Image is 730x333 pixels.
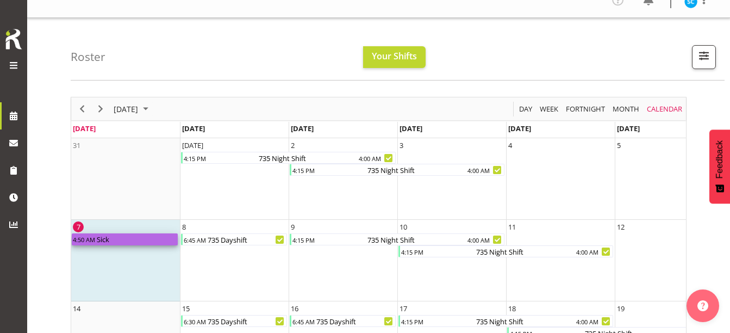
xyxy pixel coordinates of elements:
[96,233,178,245] div: Sick
[71,138,180,220] td: Sunday, August 31, 2025
[290,164,504,176] div: 735 Night Shift Begin From Tuesday, September 2, 2025 at 4:15:00 PM GMT+12:00 Ends At Wednesday, ...
[75,102,90,116] button: Previous
[539,102,559,116] span: Week
[617,221,625,232] div: 12
[372,50,417,62] span: Your Shifts
[183,234,207,245] div: 6:45 AM
[315,164,466,175] div: 735 Night Shift
[645,102,684,116] button: Month
[73,140,80,151] div: 31
[290,233,504,245] div: 735 Night Shift Begin From Tuesday, September 9, 2025 at 4:15:00 PM GMT+12:00 Ends At Wednesday, ...
[617,140,621,151] div: 5
[518,102,533,116] span: Day
[506,220,615,301] td: Thursday, September 11, 2025
[181,233,287,245] div: 735 Dayshift Begin From Monday, September 8, 2025 at 6:45:00 AM GMT+12:00 Ends At Monday, Septemb...
[715,140,725,178] span: Feedback
[508,140,512,151] div: 4
[697,300,708,311] img: help-xxl-2.png
[91,97,110,120] div: Next
[72,233,96,245] div: 4:50 AM
[291,234,315,245] div: 4:15 PM
[71,220,180,301] td: Sunday, September 7, 2025
[289,138,397,220] td: Tuesday, September 2, 2025
[291,140,295,151] div: 2
[207,316,286,326] div: 735 Dayshift
[508,303,516,314] div: 18
[400,124,422,133] span: [DATE]
[646,102,683,116] span: calendar
[71,51,105,63] h4: Roster
[181,315,287,327] div: 735 Dayshift Begin From Monday, September 15, 2025 at 6:30:00 AM GMT+12:00 Ends At Monday, Septem...
[617,303,625,314] div: 19
[113,102,139,116] span: [DATE]
[180,138,289,220] td: Monday, September 1, 2025
[180,220,289,301] td: Monday, September 8, 2025
[73,124,96,133] span: [DATE]
[424,246,575,257] div: 735 Night Shift
[400,246,424,257] div: 4:15 PM
[400,140,403,151] div: 3
[183,316,207,326] div: 6:30 AM
[207,234,286,245] div: 735 Dayshift
[93,102,108,116] button: Next
[612,102,640,116] span: Month
[182,124,205,133] span: [DATE]
[182,140,203,151] div: [DATE]
[183,152,207,163] div: 4:15 PM
[617,124,640,133] span: [DATE]
[424,316,575,326] div: 735 Night Shift
[400,303,407,314] div: 17
[315,234,466,245] div: 735 Night Shift
[615,220,723,301] td: Friday, September 12, 2025
[564,102,607,116] button: Fortnight
[397,138,506,220] td: Wednesday, September 3, 2025
[291,221,295,232] div: 9
[315,316,395,326] div: 735 Dayshift
[290,315,396,327] div: 735 Dayshift Begin From Tuesday, September 16, 2025 at 6:45:00 AM GMT+12:00 Ends At Tuesday, Sept...
[538,102,560,116] button: Timeline Week
[291,124,314,133] span: [DATE]
[709,129,730,203] button: Feedback - Show survey
[72,233,178,245] div: Sick Begin From Sunday, September 7, 2025 at 4:50:00 AM GMT+12:00 Ends At Sunday, September 7, 20...
[291,303,298,314] div: 16
[73,303,80,314] div: 14
[182,221,186,232] div: 8
[517,102,534,116] button: Timeline Day
[398,315,613,327] div: 735 Night Shift Begin From Wednesday, September 17, 2025 at 4:15:00 PM GMT+12:00 Ends At Thursday...
[611,102,641,116] button: Timeline Month
[3,27,24,51] img: Rosterit icon logo
[182,303,190,314] div: 15
[291,164,315,175] div: 4:15 PM
[506,138,615,220] td: Thursday, September 4, 2025
[73,97,91,120] div: Previous
[207,152,358,163] div: 735 Night Shift
[363,46,426,68] button: Your Shifts
[112,102,153,116] button: September 2025
[181,152,396,164] div: 735 Night Shift Begin From Monday, September 1, 2025 at 4:15:00 PM GMT+12:00 Ends At Tuesday, Sep...
[398,245,613,257] div: 735 Night Shift Begin From Wednesday, September 10, 2025 at 4:15:00 PM GMT+12:00 Ends At Thursday...
[400,221,407,232] div: 10
[289,220,397,301] td: Tuesday, September 9, 2025
[692,45,716,69] button: Filter Shifts
[73,221,84,232] div: 7
[615,138,723,220] td: Friday, September 5, 2025
[508,124,531,133] span: [DATE]
[291,316,315,326] div: 6:45 AM
[508,221,516,232] div: 11
[400,316,424,326] div: 4:15 PM
[397,220,506,301] td: Wednesday, September 10, 2025
[565,102,606,116] span: Fortnight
